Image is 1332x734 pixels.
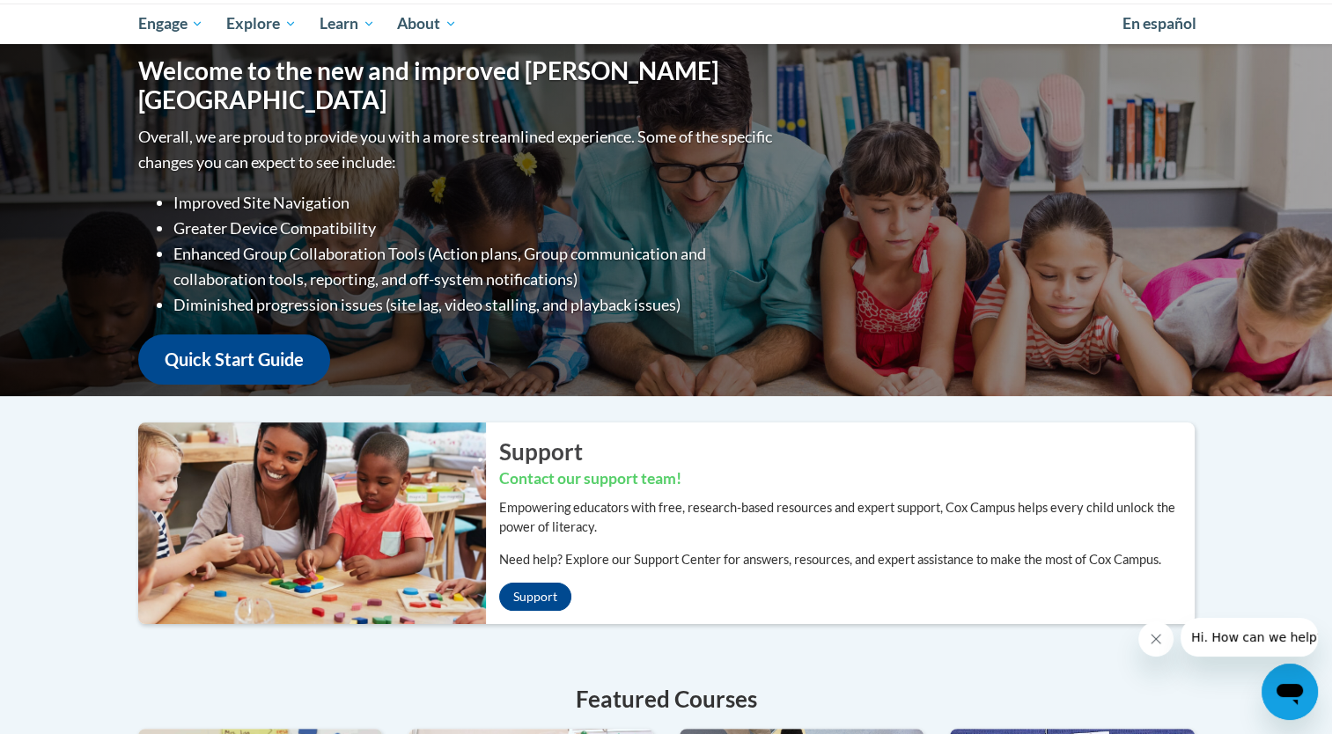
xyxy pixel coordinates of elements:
[138,124,776,175] p: Overall, we are proud to provide you with a more streamlined experience. Some of the specific cha...
[499,468,1195,490] h3: Contact our support team!
[173,241,776,292] li: Enhanced Group Collaboration Tools (Action plans, Group communication and collaboration tools, re...
[137,13,203,34] span: Engage
[138,682,1195,716] h4: Featured Courses
[112,4,1221,44] div: Main menu
[499,583,571,611] a: Support
[1138,621,1174,657] iframe: Close message
[397,13,457,34] span: About
[173,292,776,318] li: Diminished progression issues (site lag, video stalling, and playback issues)
[138,56,776,115] h1: Welcome to the new and improved [PERSON_NAME][GEOGRAPHIC_DATA]
[499,436,1195,467] h2: Support
[1122,14,1196,33] span: En español
[499,498,1195,537] p: Empowering educators with free, research-based resources and expert support, Cox Campus helps eve...
[215,4,308,44] a: Explore
[320,13,375,34] span: Learn
[173,216,776,241] li: Greater Device Compatibility
[127,4,216,44] a: Engage
[138,334,330,385] a: Quick Start Guide
[125,422,486,623] img: ...
[1111,5,1208,42] a: En español
[308,4,386,44] a: Learn
[1262,664,1318,720] iframe: Button to launch messaging window
[226,13,297,34] span: Explore
[173,190,776,216] li: Improved Site Navigation
[11,12,143,26] span: Hi. How can we help?
[386,4,468,44] a: About
[499,550,1195,569] p: Need help? Explore our Support Center for answers, resources, and expert assistance to make the m...
[1181,618,1318,657] iframe: Message from company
